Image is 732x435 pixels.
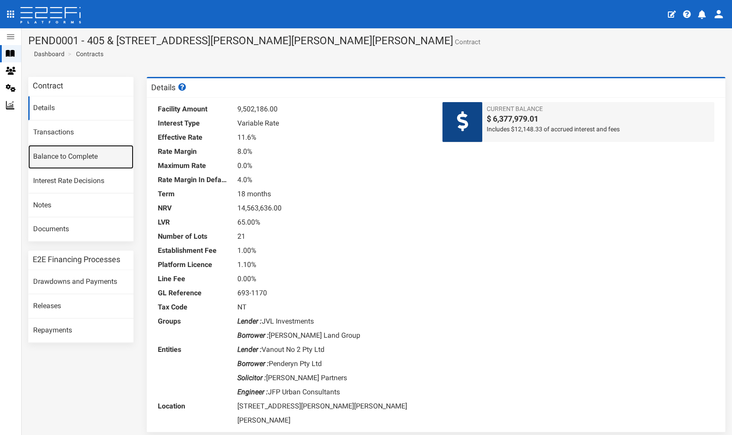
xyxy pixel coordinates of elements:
[237,388,268,396] i: Engineer :
[237,374,266,382] i: Solicitor :
[237,229,430,244] dd: 21
[237,357,430,371] dd: Penderyn Pty Ltd
[28,217,133,241] a: Documents
[158,102,229,116] dt: Facility Amount
[237,173,430,187] dd: 4.0%
[28,169,133,193] a: Interest Rate Decisions
[237,300,430,314] dd: NT
[158,201,229,215] dt: NRV
[158,130,229,145] dt: Effective Rate
[28,96,133,120] a: Details
[28,145,133,169] a: Balance to Complete
[28,270,133,294] a: Drawdowns and Payments
[237,328,430,343] dd: [PERSON_NAME] Land Group
[237,130,430,145] dd: 11.6%
[158,159,229,173] dt: Maximum Rate
[237,102,430,116] dd: 9,502,186.00
[158,173,229,187] dt: Rate Margin In Default
[158,272,229,286] dt: Line Fee
[237,399,430,427] dd: [STREET_ADDRESS][PERSON_NAME][PERSON_NAME][PERSON_NAME]
[33,82,63,90] h3: Contract
[237,371,430,385] dd: [PERSON_NAME] Partners
[237,385,430,399] dd: JFP Urban Consultants
[158,300,229,314] dt: Tax Code
[151,83,187,92] h3: Details
[158,343,229,357] dt: Entities
[33,256,120,263] h3: E2E Financing Processes
[158,145,229,159] dt: Rate Margin
[158,314,229,328] dt: Groups
[237,272,430,286] dd: 0.00%
[28,35,725,46] h1: PEND0001 - 405 & [STREET_ADDRESS][PERSON_NAME][PERSON_NAME][PERSON_NAME]
[237,187,430,201] dd: 18 months
[158,286,229,300] dt: GL Reference
[237,201,430,215] dd: 14,563,636.00
[453,39,480,46] small: Contract
[237,343,430,357] dd: Vanout No 2 Pty Ltd
[28,121,133,145] a: Transactions
[28,319,133,343] a: Repayments
[237,244,430,258] dd: 1.00%
[28,194,133,217] a: Notes
[237,159,430,173] dd: 0.0%
[30,50,65,57] span: Dashboard
[158,244,229,258] dt: Establishment Fee
[487,125,710,134] span: Includes $12,148.33 of accrued interest and fees
[158,229,229,244] dt: Number of Lots
[76,50,103,58] a: Contracts
[158,258,229,272] dt: Platform Licence
[237,314,430,328] dd: JVL Investments
[487,113,710,125] span: $ 6,377,979.01
[237,215,430,229] dd: 65.00%
[158,187,229,201] dt: Term
[158,215,229,229] dt: LVR
[158,399,229,413] dt: Location
[237,359,269,368] i: Borrower :
[237,345,262,354] i: Lender :
[158,116,229,130] dt: Interest Type
[237,286,430,300] dd: 693-1170
[30,50,65,58] a: Dashboard
[237,258,430,272] dd: 1.10%
[237,145,430,159] dd: 8.0%
[237,116,430,130] dd: Variable Rate
[28,294,133,318] a: Releases
[237,317,262,325] i: Lender :
[237,331,269,340] i: Borrower :
[487,104,710,113] span: Current Balance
